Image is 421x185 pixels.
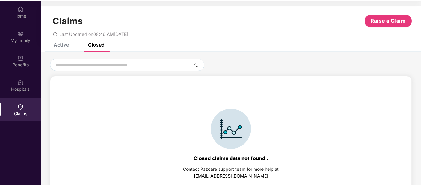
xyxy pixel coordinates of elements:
img: svg+xml;base64,PHN2ZyBpZD0iSG9tZSIgeG1sbnM9Imh0dHA6Ly93d3cudzMub3JnLzIwMDAvc3ZnIiB3aWR0aD0iMjAiIG... [17,6,23,12]
button: Raise a Claim [365,15,412,27]
h1: Claims [52,16,83,26]
img: svg+xml;base64,PHN2ZyBpZD0iSG9zcGl0YWxzIiB4bWxucz0iaHR0cDovL3d3dy53My5vcmcvMjAwMC9zdmciIHdpZHRoPS... [17,79,23,86]
span: redo [53,32,57,37]
div: Active [54,42,69,48]
img: svg+xml;base64,PHN2ZyBpZD0iQmVuZWZpdHMiIHhtbG5zPSJodHRwOi8vd3d3LnczLm9yZy8yMDAwL3N2ZyIgd2lkdGg9Ij... [17,55,23,61]
img: svg+xml;base64,PHN2ZyBpZD0iQ2xhaW0iIHhtbG5zPSJodHRwOi8vd3d3LnczLm9yZy8yMDAwL3N2ZyIgd2lkdGg9IjIwIi... [17,104,23,110]
a: [EMAIL_ADDRESS][DOMAIN_NAME] [194,173,268,179]
span: Last Updated on 08:46 AM[DATE] [59,32,128,37]
img: svg+xml;base64,PHN2ZyBpZD0iU2VhcmNoLTMyeDMyIiB4bWxucz0iaHR0cDovL3d3dy53My5vcmcvMjAwMC9zdmciIHdpZH... [194,62,199,67]
img: svg+xml;base64,PHN2ZyBpZD0iSWNvbl9DbGFpbSIgZGF0YS1uYW1lPSJJY29uIENsYWltIiB4bWxucz0iaHR0cDovL3d3dy... [211,109,251,149]
div: Closed claims data not found . [194,155,268,161]
img: svg+xml;base64,PHN2ZyB3aWR0aD0iMjAiIGhlaWdodD0iMjAiIHZpZXdCb3g9IjAgMCAyMCAyMCIgZmlsbD0ibm9uZSIgeG... [17,31,23,37]
div: Closed [88,42,105,48]
span: Raise a Claim [371,17,406,25]
div: Contact Pazcare support team for more help at [183,166,279,173]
